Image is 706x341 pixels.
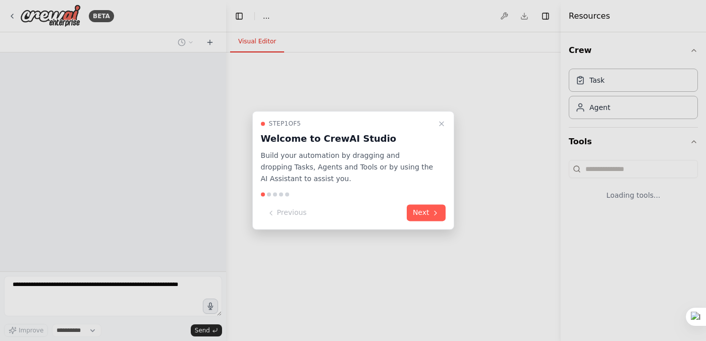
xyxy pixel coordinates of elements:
h3: Welcome to CrewAI Studio [261,132,433,146]
button: Previous [261,205,313,221]
p: Build your automation by dragging and dropping Tasks, Agents and Tools or by using the AI Assista... [261,150,433,184]
button: Hide left sidebar [232,9,246,23]
span: Step 1 of 5 [269,120,301,128]
button: Close walkthrough [436,118,448,130]
button: Next [407,205,446,221]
